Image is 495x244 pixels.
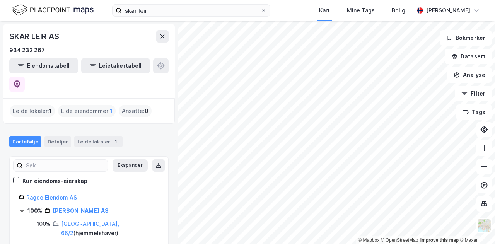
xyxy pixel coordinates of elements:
div: 100% [27,206,42,215]
a: [PERSON_NAME] AS [53,207,109,214]
div: 1 [112,138,119,145]
span: 1 [110,106,113,116]
div: Bolig [392,6,405,15]
div: Kun eiendoms-eierskap [22,176,87,186]
div: 934 232 267 [9,46,45,55]
div: Eide eiendommer : [58,105,116,117]
img: logo.f888ab2527a4732fd821a326f86c7f29.svg [12,3,94,17]
button: Leietakertabell [81,58,150,73]
img: Z [477,218,492,233]
div: Leide lokaler : [10,105,55,117]
span: 1 [49,106,52,116]
a: Mapbox [358,237,379,243]
a: [GEOGRAPHIC_DATA], 66/2 [61,220,119,236]
span: 0 [145,106,148,116]
div: Leide lokaler [74,136,123,147]
input: Søk [23,160,108,171]
button: Filter [455,86,492,101]
a: Maxar [460,237,478,243]
button: Bokmerker [440,30,492,46]
div: SKAR LEIR AS [9,30,61,43]
div: 100% [37,219,51,229]
div: Detaljer [44,136,71,147]
div: Mine Tags [347,6,375,15]
a: OpenStreetMap [381,237,418,243]
div: Portefølje [9,136,41,147]
input: Søk på adresse, matrikkel, gårdeiere, leietakere eller personer [122,5,261,16]
a: Improve this map [420,237,459,243]
button: Ekspander [113,159,148,172]
div: Ansatte : [119,105,152,117]
a: Ragde Eiendom AS [26,194,77,201]
div: [PERSON_NAME] [426,6,470,15]
button: Datasett [445,49,492,64]
button: Analyse [447,67,492,83]
button: Tags [456,104,492,120]
div: Kart [319,6,330,15]
div: ( hjemmelshaver ) [61,219,159,238]
button: Eiendomstabell [9,58,78,73]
